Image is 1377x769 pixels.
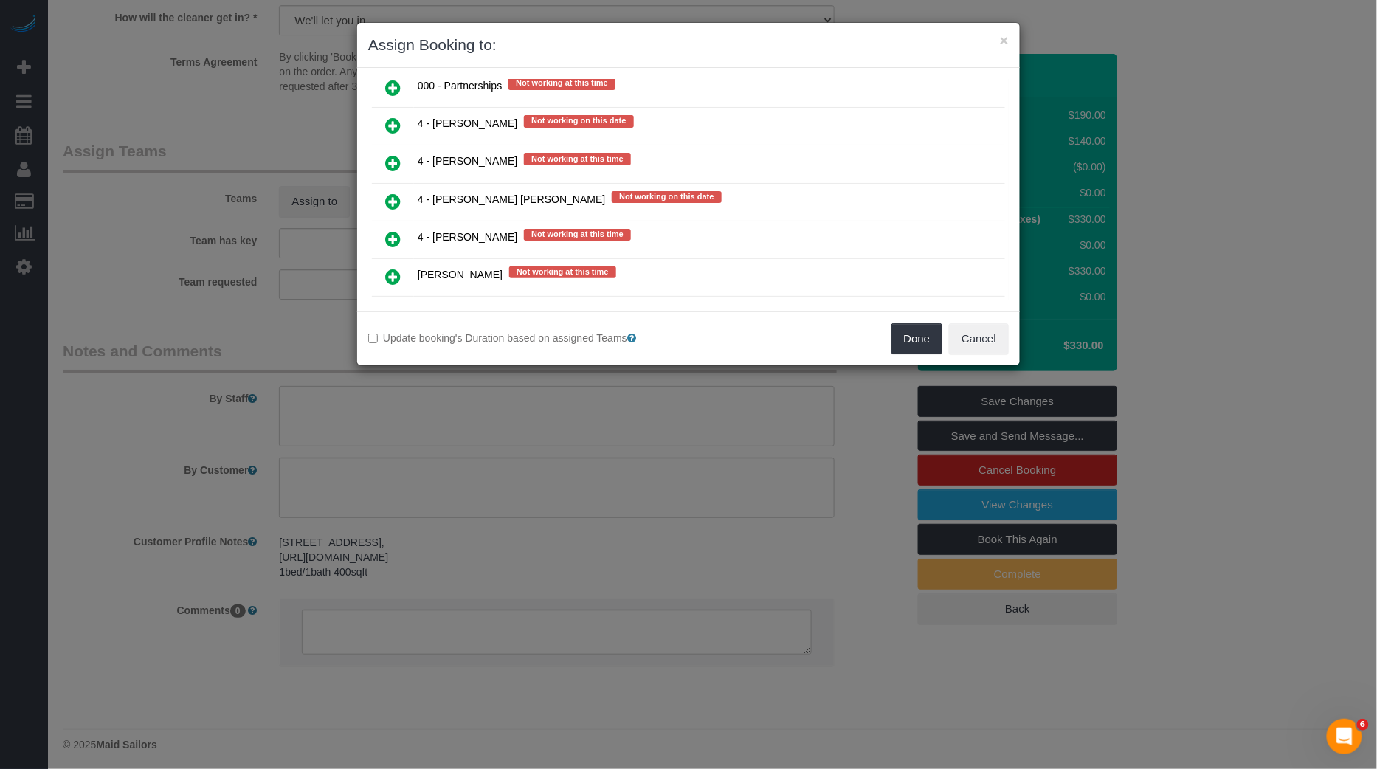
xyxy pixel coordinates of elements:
[509,266,616,278] span: Not working at this time
[524,115,633,127] span: Not working on this date
[418,156,517,168] span: 4 - [PERSON_NAME]
[949,323,1009,354] button: Cancel
[418,80,502,92] span: 000 - Partnerships
[612,191,721,203] span: Not working on this date
[418,269,503,280] span: [PERSON_NAME]
[1357,719,1369,731] span: 6
[1327,719,1362,754] iframe: Intercom live chat
[368,334,378,343] input: Update booking's Duration based on assigned Teams
[524,229,631,241] span: Not working at this time
[418,231,517,243] span: 4 - [PERSON_NAME]
[368,331,677,345] label: Update booking's Duration based on assigned Teams
[418,118,517,130] span: 4 - [PERSON_NAME]
[891,323,943,354] button: Done
[508,77,615,89] span: Not working at this time
[368,34,1009,56] h3: Assign Booking to:
[418,193,605,205] span: 4 - [PERSON_NAME] [PERSON_NAME]
[524,153,631,165] span: Not working at this time
[1000,32,1009,48] button: ×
